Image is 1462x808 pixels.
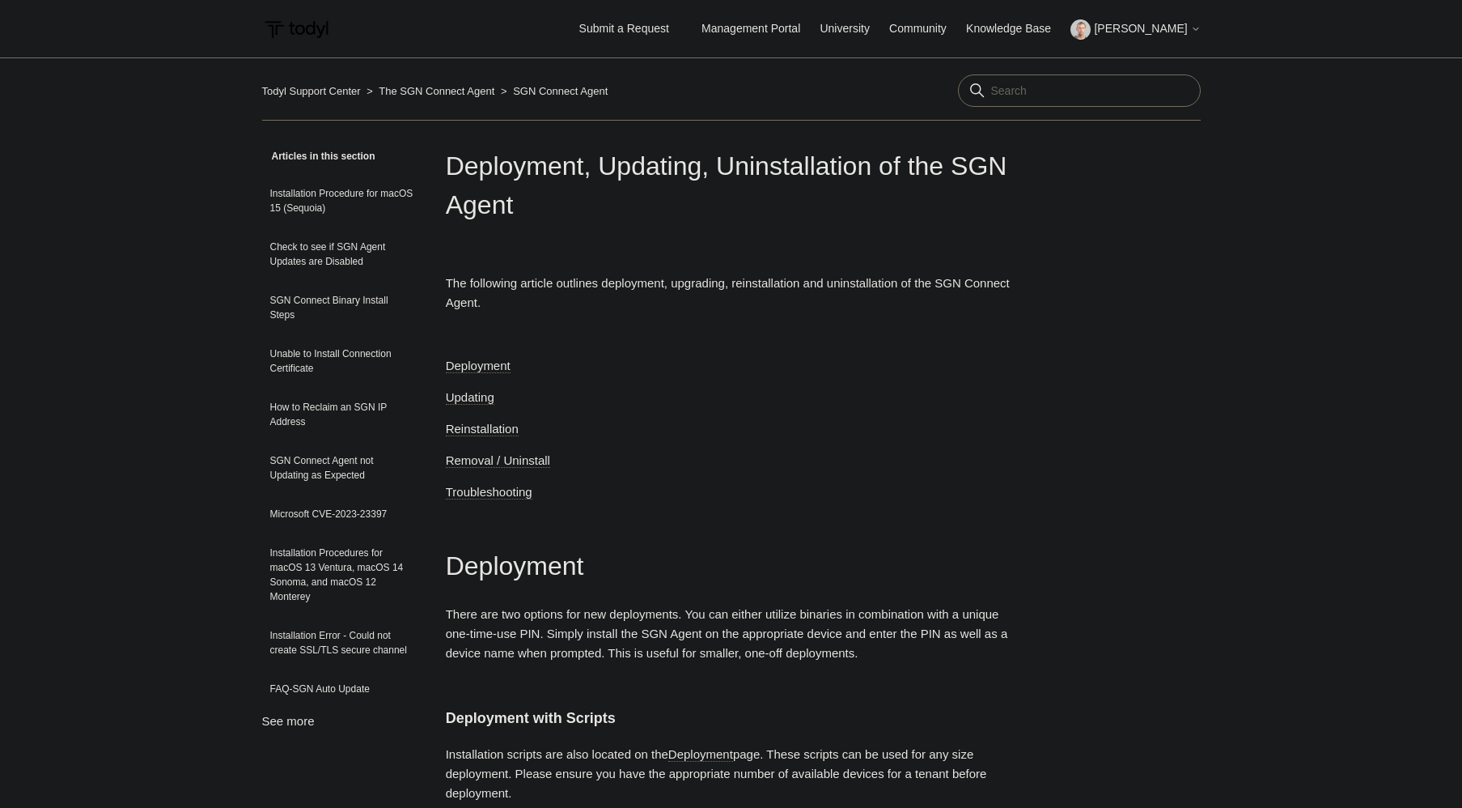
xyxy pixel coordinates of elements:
[262,392,422,437] a: How to Reclaim an SGN IP Address
[1094,22,1187,35] span: [PERSON_NAME]
[446,453,550,468] a: Removal / Uninstall
[262,338,422,384] a: Unable to Install Connection Certificate
[262,499,422,529] a: Microsoft CVE-2023-23397
[446,422,519,436] a: Reinstallation
[262,714,315,728] a: See more
[262,538,422,612] a: Installation Procedures for macOS 13 Ventura, macOS 14 Sonoma, and macOS 12 Monterey
[446,747,987,800] span: page. These scripts can be used for any size deployment. Please ensure you have the appropriate n...
[262,15,331,45] img: Todyl Support Center Help Center home page
[966,20,1067,37] a: Knowledge Base
[446,147,1017,224] h1: Deployment, Updating, Uninstallation of the SGN Agent
[701,20,816,37] a: Management Portal
[262,85,361,97] a: Todyl Support Center
[446,747,668,761] span: Installation scripts are also located on the
[379,85,494,97] a: The SGN Connect Agent
[446,551,584,580] span: Deployment
[446,390,494,405] a: Updating
[446,359,511,372] span: Deployment
[446,710,616,726] span: Deployment with Scripts
[262,178,422,223] a: Installation Procedure for macOS 15 (Sequoia)
[446,422,519,436] span: Reinstallation
[446,359,511,373] a: Deployment
[563,15,685,42] a: Submit a Request
[498,85,608,97] li: SGN Connect Agent
[262,151,375,162] span: Articles in this section
[820,20,885,37] a: University
[446,485,532,500] a: Troubleshooting
[446,390,494,404] span: Updating
[1070,19,1200,40] button: [PERSON_NAME]
[262,232,422,277] a: Check to see if SGN Agent Updates are Disabled
[668,747,733,762] a: Deployment
[446,607,1008,660] span: There are two options for new deployments. You can either utilize binaries in combination with a ...
[889,20,963,37] a: Community
[262,85,364,97] li: Todyl Support Center
[262,285,422,330] a: SGN Connect Binary Install Steps
[513,85,608,97] a: SGN Connect Agent
[958,74,1201,107] input: Search
[446,276,1010,309] span: The following article outlines deployment, upgrading, reinstallation and uninstallation of the SG...
[363,85,498,97] li: The SGN Connect Agent
[262,674,422,704] a: FAQ-SGN Auto Update
[446,453,550,467] span: Removal / Uninstall
[262,445,422,491] a: SGN Connect Agent not Updating as Expected
[262,620,422,666] a: Installation Error - Could not create SSL/TLS secure channel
